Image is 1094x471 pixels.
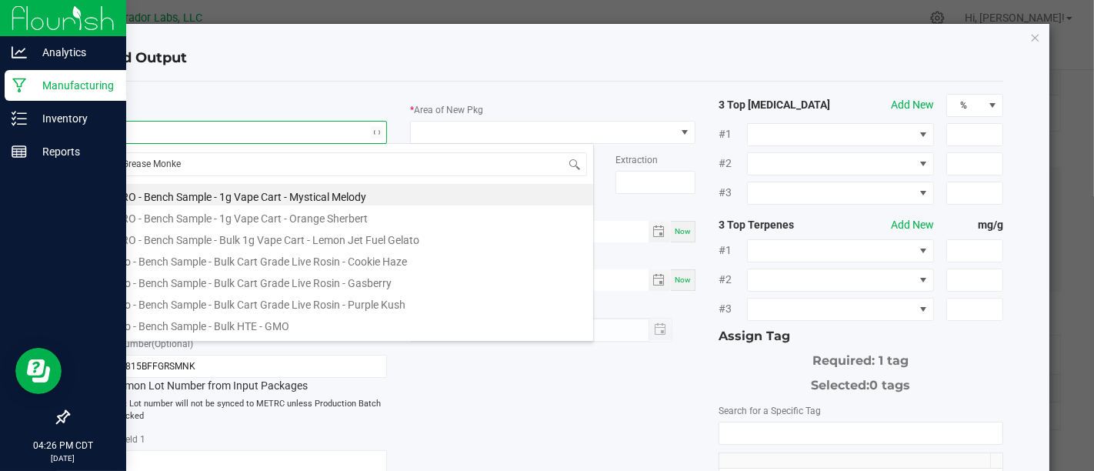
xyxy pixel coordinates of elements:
p: Manufacturing [27,76,119,95]
label: Search for a Specific Tag [719,404,821,418]
label: Lot Number [102,337,193,351]
h4: Add Output [102,48,1003,68]
label: Area of New Pkg [414,103,483,117]
div: Assign Tag [719,327,1003,346]
span: Toggle calendar [649,269,671,291]
p: [DATE] [7,453,119,464]
inline-svg: Inventory [12,111,27,126]
button: Add New [891,217,934,233]
span: #2 [719,272,747,288]
strong: 3 Top Terpenes [719,217,832,233]
span: Toggle calendar [649,221,671,242]
strong: mg/g [946,217,1003,233]
iframe: Resource center [15,348,62,394]
input: NO DATA FOUND [719,423,1002,444]
span: 0 tags [869,378,910,392]
span: #3 [719,301,747,317]
strong: 3 Top [MEDICAL_DATA] [719,97,832,113]
p: 04:26 PM CDT [7,439,119,453]
span: Lot number will not be synced to METRC unless Production Batch is checked [102,398,387,423]
div: Selected: [719,370,1003,395]
span: Now [675,227,691,235]
p: Reports [27,142,119,161]
span: NO DATA FOUND [747,239,934,262]
label: Extraction [615,153,658,167]
span: Now [675,276,691,284]
span: NO DATA FOUND [747,298,934,321]
span: #3 [719,185,747,201]
span: #1 [719,242,747,259]
inline-svg: Reports [12,144,27,159]
div: Common Lot Number from Input Packages [102,355,387,394]
span: (Optional) [152,339,193,349]
inline-svg: Analytics [12,45,27,60]
inline-svg: Manufacturing [12,78,27,93]
p: Analytics [27,43,119,62]
div: Required: 1 tag [719,346,1003,370]
button: Add New [891,97,934,113]
span: #2 [719,155,747,172]
span: % [947,95,983,116]
span: #1 [719,126,747,142]
span: NO DATA FOUND [747,269,934,292]
p: Inventory [27,109,119,128]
